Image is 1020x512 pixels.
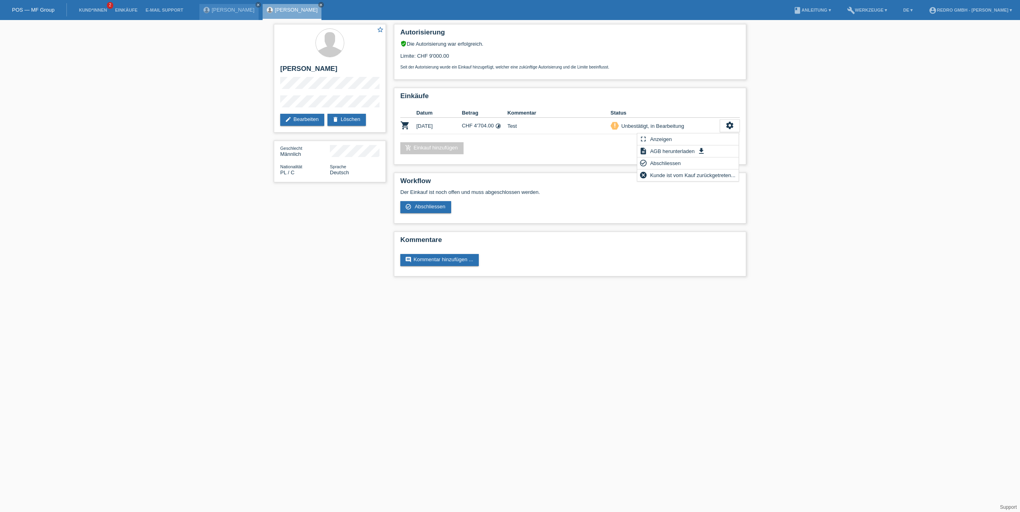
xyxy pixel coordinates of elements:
a: E-Mail Support [142,8,187,12]
div: Die Autorisierung war erfolgreich. [400,40,740,47]
td: CHF 4'704.00 [462,118,508,134]
h2: Kommentare [400,236,740,248]
i: check_circle_outline [405,204,412,210]
h2: Einkäufe [400,92,740,104]
span: Polen / C / 01.05.2012 [280,169,295,175]
th: Kommentar [507,108,610,118]
i: book [793,6,801,14]
span: Abschliessen [649,158,682,168]
span: AGB herunterladen [649,146,696,156]
a: DE ▾ [899,8,917,12]
span: Abschliessen [415,204,446,210]
h2: Workflow [400,177,740,189]
td: [DATE] [416,118,462,134]
i: settings [725,121,734,130]
i: get_app [697,147,705,155]
div: Unbestätigt, in Bearbeitung [619,122,684,130]
div: Limite: CHF 9'000.00 [400,47,740,69]
a: star_border [377,26,384,34]
a: [PERSON_NAME] [212,7,255,13]
a: add_shopping_cartEinkauf hinzufügen [400,142,464,154]
a: account_circleRedro GmbH - [PERSON_NAME] ▾ [925,8,1016,12]
a: [PERSON_NAME] [275,7,318,13]
a: check_circle_outline Abschliessen [400,201,451,213]
span: Anzeigen [649,134,673,144]
a: close [318,2,324,8]
div: Männlich [280,145,330,157]
p: Seit der Autorisierung wurde ein Einkauf hinzugefügt, welcher eine zukünftige Autorisierung und d... [400,65,740,69]
a: commentKommentar hinzufügen ... [400,254,479,266]
span: 2 [107,2,113,9]
span: Geschlecht [280,146,302,151]
i: edit [285,116,291,123]
h2: [PERSON_NAME] [280,65,379,77]
a: close [255,2,261,8]
a: buildWerkzeuge ▾ [843,8,891,12]
span: Nationalität [280,164,302,169]
i: star_border [377,26,384,33]
a: bookAnleitung ▾ [789,8,835,12]
i: fullscreen [639,135,647,143]
td: Test [507,118,610,134]
i: build [847,6,855,14]
i: delete [332,116,339,123]
i: account_circle [929,6,937,14]
a: editBearbeiten [280,114,324,126]
a: Support [1000,504,1017,510]
i: priority_high [612,123,618,128]
a: Kund*innen [75,8,111,12]
p: Der Einkauf ist noch offen und muss abgeschlossen werden. [400,189,740,195]
th: Betrag [462,108,508,118]
i: add_shopping_cart [405,145,412,151]
i: check_circle_outline [639,159,647,167]
i: close [319,3,323,7]
a: POS — MF Group [12,7,54,13]
i: close [256,3,260,7]
h2: Autorisierung [400,28,740,40]
i: 36 Raten [495,123,501,129]
span: Deutsch [330,169,349,175]
th: Datum [416,108,462,118]
i: POSP00026584 [400,121,410,130]
a: Einkäufe [111,8,141,12]
span: Sprache [330,164,346,169]
th: Status [610,108,720,118]
a: deleteLöschen [327,114,366,126]
i: verified_user [400,40,407,47]
i: description [639,147,647,155]
i: comment [405,256,412,263]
